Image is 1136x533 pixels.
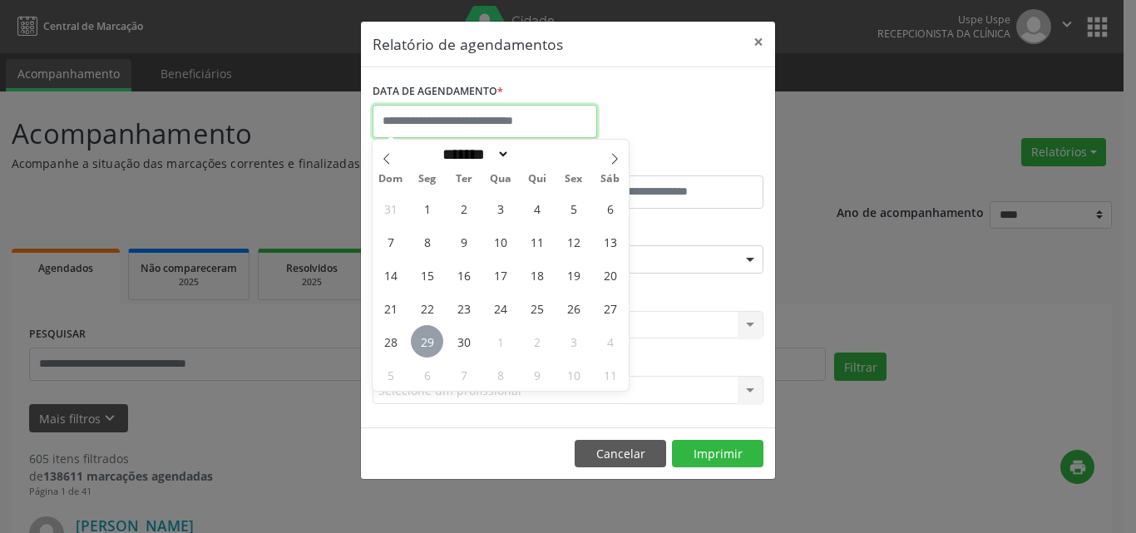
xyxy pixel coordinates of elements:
span: Setembro 27, 2025 [594,292,626,324]
span: Setembro 1, 2025 [411,192,443,225]
span: Outubro 11, 2025 [594,358,626,391]
span: Setembro 12, 2025 [557,225,590,258]
span: Setembro 3, 2025 [484,192,516,225]
label: ATÉ [572,150,763,175]
span: Setembro 19, 2025 [557,259,590,291]
span: Setembro 14, 2025 [374,259,407,291]
span: Sex [556,174,592,185]
span: Setembro 7, 2025 [374,225,407,258]
input: Year [510,146,565,163]
span: Setembro 23, 2025 [447,292,480,324]
select: Month [437,146,510,163]
span: Setembro 21, 2025 [374,292,407,324]
span: Setembro 17, 2025 [484,259,516,291]
span: Setembro 24, 2025 [484,292,516,324]
h5: Relatório de agendamentos [373,33,563,55]
span: Setembro 22, 2025 [411,292,443,324]
span: Outubro 5, 2025 [374,358,407,391]
span: Setembro 11, 2025 [521,225,553,258]
span: Agosto 31, 2025 [374,192,407,225]
span: Setembro 28, 2025 [374,325,407,358]
span: Seg [409,174,446,185]
span: Outubro 2, 2025 [521,325,553,358]
span: Setembro 6, 2025 [594,192,626,225]
span: Setembro 8, 2025 [411,225,443,258]
span: Setembro 30, 2025 [447,325,480,358]
span: Outubro 6, 2025 [411,358,443,391]
span: Setembro 9, 2025 [447,225,480,258]
span: Outubro 10, 2025 [557,358,590,391]
button: Imprimir [672,440,763,468]
span: Setembro 10, 2025 [484,225,516,258]
span: Setembro 4, 2025 [521,192,553,225]
span: Setembro 20, 2025 [594,259,626,291]
span: Outubro 3, 2025 [557,325,590,358]
span: Setembro 26, 2025 [557,292,590,324]
span: Outubro 7, 2025 [447,358,480,391]
button: Close [742,22,775,62]
span: Setembro 15, 2025 [411,259,443,291]
span: Setembro 29, 2025 [411,325,443,358]
span: Setembro 13, 2025 [594,225,626,258]
span: Setembro 16, 2025 [447,259,480,291]
span: Outubro 9, 2025 [521,358,553,391]
span: Setembro 25, 2025 [521,292,553,324]
span: Setembro 5, 2025 [557,192,590,225]
button: Cancelar [575,440,666,468]
span: Outubro 8, 2025 [484,358,516,391]
span: Sáb [592,174,629,185]
span: Setembro 2, 2025 [447,192,480,225]
span: Outubro 1, 2025 [484,325,516,358]
span: Setembro 18, 2025 [521,259,553,291]
span: Dom [373,174,409,185]
span: Ter [446,174,482,185]
span: Qui [519,174,556,185]
label: DATA DE AGENDAMENTO [373,79,503,105]
span: Outubro 4, 2025 [594,325,626,358]
span: Qua [482,174,519,185]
